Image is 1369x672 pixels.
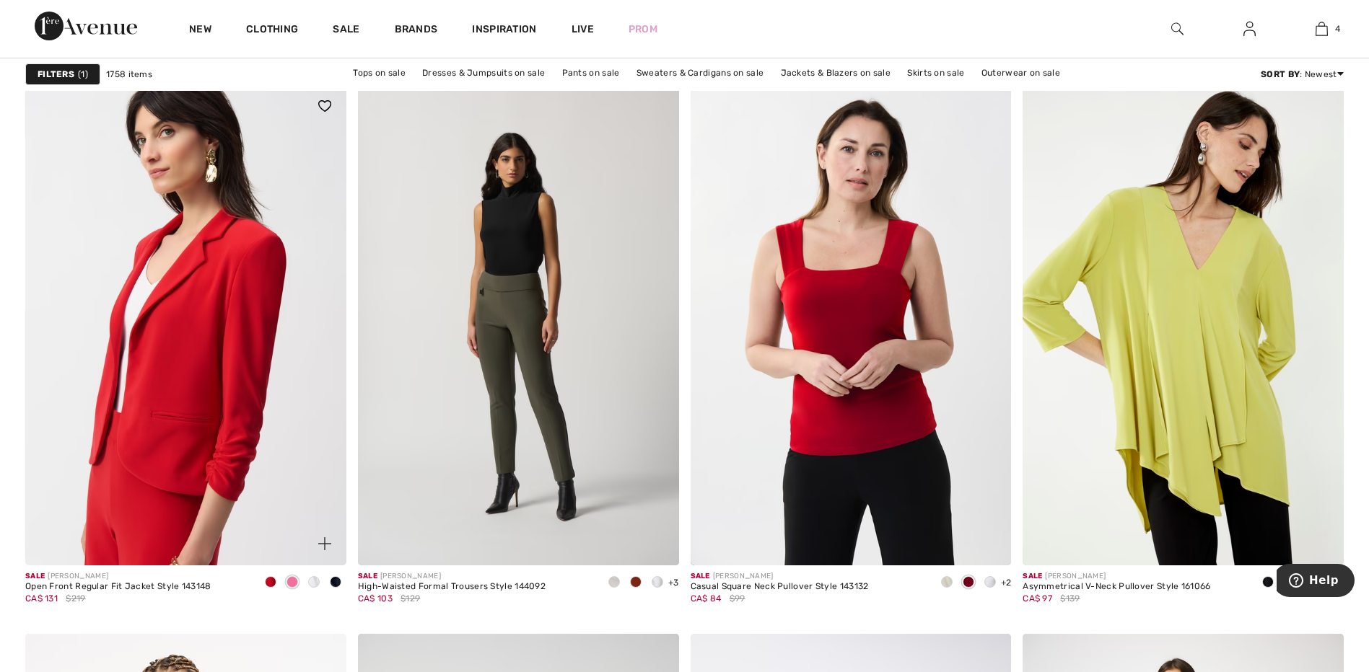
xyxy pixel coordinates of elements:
[318,537,331,550] img: plus_v2.svg
[668,578,679,588] span: +3
[25,582,211,592] div: Open Front Regular Fit Jacket Style 143148
[936,571,958,595] div: Moonstone
[25,593,58,604] span: CA$ 131
[1335,22,1340,35] span: 4
[625,571,647,595] div: Cinnamon
[1023,84,1344,565] img: Asymmetrical V-Neck Pullover Style 161066. Wasabi
[358,571,546,582] div: [PERSON_NAME]
[603,571,625,595] div: Moonstone
[958,571,979,595] div: Radiant red
[358,572,377,580] span: Sale
[260,571,281,595] div: Radiant red
[974,63,1067,82] a: Outerwear on sale
[555,63,627,82] a: Pants on sale
[691,593,722,604] span: CA$ 84
[730,592,745,605] span: $99
[106,68,152,81] span: 1758 items
[979,571,1001,595] div: White
[246,23,298,38] a: Clothing
[1023,582,1210,592] div: Asymmetrical V-Neck Pullover Style 161066
[1060,592,1080,605] span: $139
[691,582,869,592] div: Casual Square Neck Pullover Style 143132
[1001,578,1012,588] span: +2
[629,63,771,82] a: Sweaters & Cardigans on sale
[572,22,594,37] a: Live
[66,592,85,605] span: $219
[358,582,546,592] div: High-Waisted Formal Trousers Style 144092
[691,572,710,580] span: Sale
[1257,571,1279,595] div: Black
[1023,593,1052,604] span: CA$ 97
[325,571,346,595] div: Midnight Blue 40
[691,84,1012,565] img: Casual Square Neck Pullover Style 143132. Radiant red
[1023,572,1042,580] span: Sale
[1316,20,1328,37] img: My Bag
[1171,20,1184,37] img: search the website
[346,63,413,82] a: Tops on sale
[303,571,325,595] div: Vanilla 30
[281,571,303,595] div: Bubble gum
[629,22,657,37] a: Prom
[25,84,346,565] a: Open Front Regular Fit Jacket Style 143148. Radiant red
[78,68,88,81] span: 1
[1232,20,1267,38] a: Sign In
[189,23,211,38] a: New
[1286,20,1357,37] a: 4
[395,23,438,38] a: Brands
[1243,20,1256,37] img: My Info
[358,84,679,565] img: High-Waisted Formal Trousers Style 144092. Avocado 183
[691,571,869,582] div: [PERSON_NAME]
[25,571,211,582] div: [PERSON_NAME]
[333,23,359,38] a: Sale
[318,100,331,112] img: heart_black_full.svg
[35,12,137,40] img: 1ère Avenue
[774,63,898,82] a: Jackets & Blazers on sale
[1261,69,1300,79] strong: Sort By
[1023,571,1210,582] div: [PERSON_NAME]
[38,68,74,81] strong: Filters
[401,592,420,605] span: $129
[358,593,393,604] span: CA$ 103
[1277,564,1355,600] iframe: Opens a widget where you can find more information
[25,572,45,580] span: Sale
[415,63,552,82] a: Dresses & Jumpsuits on sale
[647,571,668,595] div: Vanilla 30
[1261,68,1344,81] div: : Newest
[472,23,536,38] span: Inspiration
[900,63,971,82] a: Skirts on sale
